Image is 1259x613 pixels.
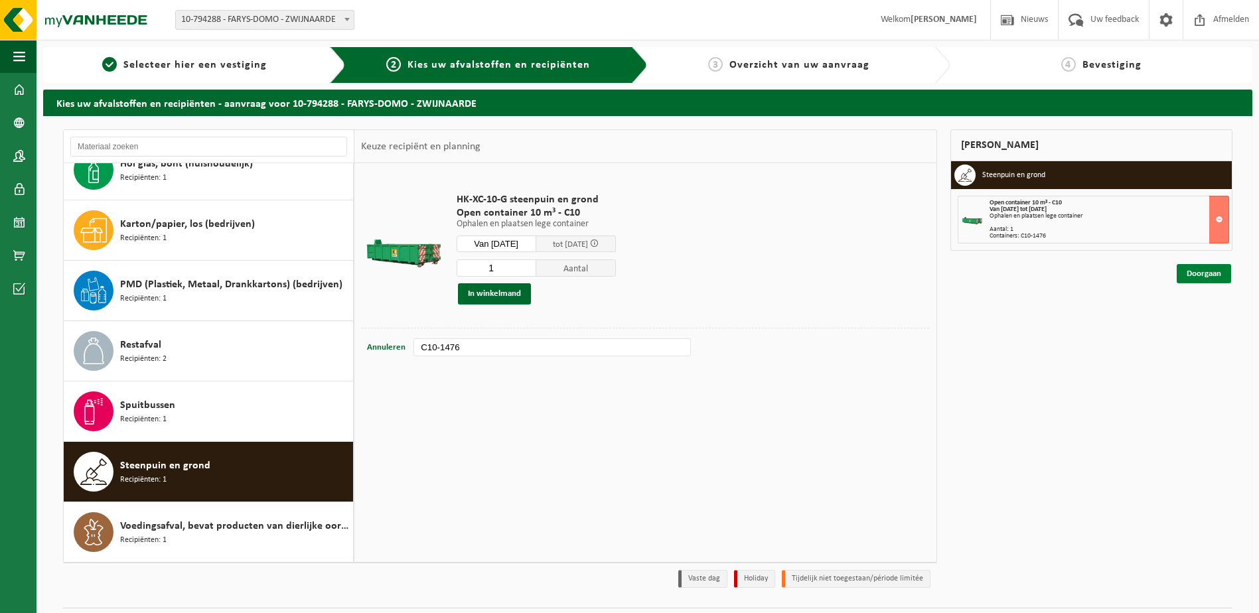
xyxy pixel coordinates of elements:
div: [PERSON_NAME] [950,129,1233,161]
button: Annuleren [366,338,407,357]
span: tot [DATE] [553,240,588,249]
span: HK-XC-10-G steenpuin en grond [457,193,616,206]
p: Ophalen en plaatsen lege container [457,220,616,229]
button: Spuitbussen Recipiënten: 1 [64,381,354,442]
li: Tijdelijk niet toegestaan/période limitée [782,570,930,588]
span: 3 [708,57,723,72]
span: Spuitbussen [120,397,175,413]
span: 4 [1061,57,1076,72]
span: Open container 10 m³ - C10 [990,199,1062,206]
li: Vaste dag [678,570,727,588]
span: Recipiënten: 1 [120,534,167,547]
div: Keuze recipiënt en planning [354,130,487,163]
button: Voedingsafval, bevat producten van dierlijke oorsprong, onverpakt, categorie 3 Recipiënten: 1 [64,502,354,562]
button: Steenpuin en grond Recipiënten: 1 [64,442,354,502]
span: Hol glas, bont (huishoudelijk) [120,156,253,172]
a: 1Selecteer hier een vestiging [50,57,319,73]
span: 10-794288 - FARYS-DOMO - ZWIJNAARDE [175,10,354,30]
span: Recipiënten: 1 [120,474,167,486]
button: Hol glas, bont (huishoudelijk) Recipiënten: 1 [64,140,354,200]
strong: [PERSON_NAME] [911,15,977,25]
span: Karton/papier, los (bedrijven) [120,216,255,232]
span: Recipiënten: 1 [120,232,167,245]
span: Selecteer hier een vestiging [123,60,267,70]
span: Bevestiging [1082,60,1142,70]
div: Containers: C10-1476 [990,233,1229,239]
span: Recipiënten: 1 [120,172,167,184]
li: Holiday [734,570,775,588]
span: Voedingsafval, bevat producten van dierlijke oorsprong, onverpakt, categorie 3 [120,518,350,534]
a: Doorgaan [1177,264,1231,283]
button: Restafval Recipiënten: 2 [64,321,354,381]
span: Aantal [536,259,616,277]
strong: Van [DATE] tot [DATE] [990,206,1047,213]
span: 10-794288 - FARYS-DOMO - ZWIJNAARDE [176,11,354,29]
span: Recipiënten: 2 [120,353,167,366]
span: Steenpuin en grond [120,458,210,474]
div: Aantal: 1 [990,226,1229,233]
span: PMD (Plastiek, Metaal, Drankkartons) (bedrijven) [120,277,342,293]
input: bv. C10-005 [413,338,691,356]
button: PMD (Plastiek, Metaal, Drankkartons) (bedrijven) Recipiënten: 1 [64,261,354,321]
button: Karton/papier, los (bedrijven) Recipiënten: 1 [64,200,354,261]
div: Ophalen en plaatsen lege container [990,213,1229,220]
span: Recipiënten: 1 [120,293,167,305]
span: Open container 10 m³ - C10 [457,206,616,220]
input: Materiaal zoeken [70,137,347,157]
span: 1 [102,57,117,72]
span: 2 [386,57,401,72]
span: Kies uw afvalstoffen en recipiënten [407,60,590,70]
span: Annuleren [367,343,406,352]
button: In winkelmand [458,283,531,305]
h3: Steenpuin en grond [982,165,1045,186]
span: Recipiënten: 1 [120,413,167,426]
h2: Kies uw afvalstoffen en recipiënten - aanvraag voor 10-794288 - FARYS-DOMO - ZWIJNAARDE [43,90,1252,115]
span: Overzicht van uw aanvraag [729,60,869,70]
input: Selecteer datum [457,236,536,252]
span: Restafval [120,337,161,353]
